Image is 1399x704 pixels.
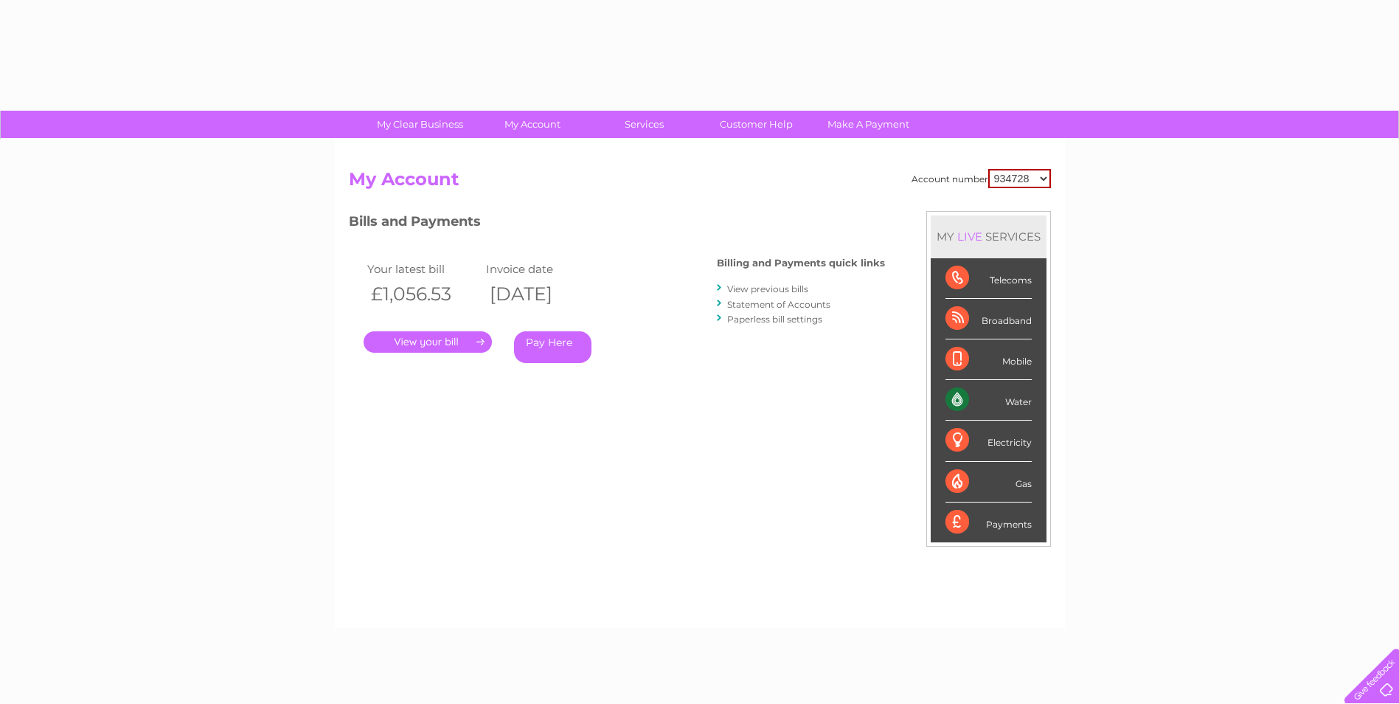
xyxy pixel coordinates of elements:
a: Pay Here [514,331,591,363]
div: Payments [945,503,1032,542]
div: Mobile [945,339,1032,380]
th: [DATE] [482,279,601,309]
div: Electricity [945,421,1032,461]
td: Your latest bill [364,259,482,279]
a: . [364,331,492,353]
h3: Bills and Payments [349,211,885,237]
td: Invoice date [482,259,601,279]
div: Broadband [945,299,1032,339]
a: Services [583,111,705,138]
div: Gas [945,462,1032,503]
a: My Account [471,111,593,138]
th: £1,056.53 [364,279,482,309]
a: Make A Payment [808,111,929,138]
div: Water [945,380,1032,421]
div: LIVE [954,230,985,244]
div: Account number [912,169,1051,188]
a: Paperless bill settings [727,314,822,325]
a: Statement of Accounts [727,299,830,310]
h4: Billing and Payments quick links [717,258,885,269]
a: View previous bills [727,283,808,294]
a: Customer Help [695,111,817,138]
div: Telecoms [945,258,1032,299]
div: MY SERVICES [931,215,1046,258]
a: My Clear Business [359,111,481,138]
h2: My Account [349,169,1051,197]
